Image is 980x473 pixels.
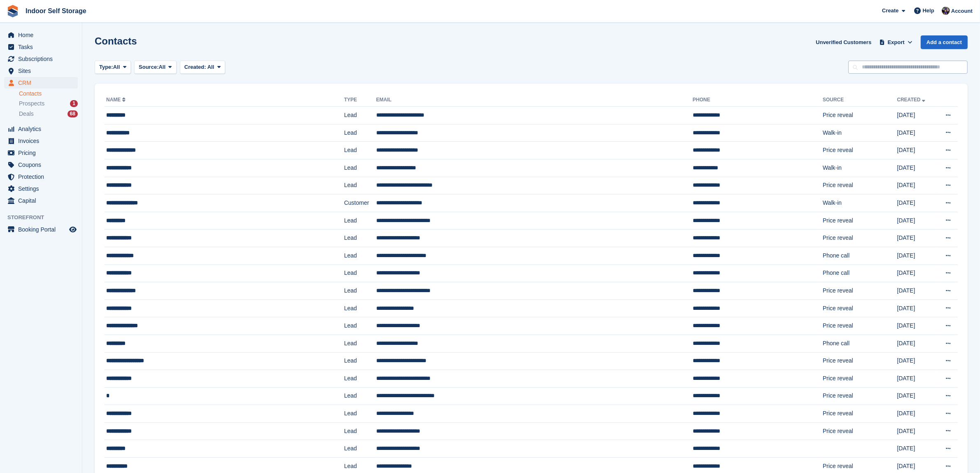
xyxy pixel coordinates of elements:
span: Source: [139,63,158,71]
td: Lead [344,317,376,335]
span: Coupons [18,159,68,171]
th: Source [823,94,897,107]
td: [DATE] [897,124,936,142]
td: Walk-in [823,194,897,212]
a: menu [4,29,78,41]
td: Walk-in [823,159,897,177]
td: [DATE] [897,194,936,212]
span: Booking Portal [18,224,68,235]
a: menu [4,123,78,135]
td: [DATE] [897,142,936,159]
th: Type [344,94,376,107]
span: Home [18,29,68,41]
a: menu [4,147,78,159]
a: menu [4,41,78,53]
div: 68 [68,110,78,117]
td: Walk-in [823,124,897,142]
th: Email [376,94,693,107]
td: Lead [344,142,376,159]
td: Lead [344,387,376,405]
span: Tasks [18,41,68,53]
a: Deals 68 [19,110,78,118]
span: Create [882,7,899,15]
span: CRM [18,77,68,89]
td: Lead [344,247,376,265]
span: Sites [18,65,68,77]
td: [DATE] [897,335,936,352]
td: [DATE] [897,212,936,229]
td: [DATE] [897,405,936,423]
td: Phone call [823,265,897,282]
td: Customer [344,194,376,212]
td: Price reveal [823,387,897,405]
button: Source: All [134,61,177,74]
span: All [207,64,214,70]
td: [DATE] [897,387,936,405]
td: Price reveal [823,212,897,229]
a: Prospects 1 [19,99,78,108]
td: [DATE] [897,107,936,124]
td: Price reveal [823,422,897,440]
span: Subscriptions [18,53,68,65]
td: Price reveal [823,370,897,388]
a: Created [897,97,927,103]
span: Created: [184,64,206,70]
td: Phone call [823,247,897,265]
a: Contacts [19,90,78,98]
td: Lead [344,352,376,370]
span: Invoices [18,135,68,147]
td: [DATE] [897,177,936,194]
a: menu [4,195,78,206]
img: stora-icon-8386f47178a22dfd0bd8f6a31ec36ba5ce8667c1dd55bd0f319d3a0aa187defe.svg [7,5,19,17]
td: Price reveal [823,405,897,423]
td: Price reveal [823,282,897,300]
td: Price reveal [823,142,897,159]
span: Protection [18,171,68,183]
a: menu [4,171,78,183]
td: Lead [344,440,376,458]
td: Lead [344,422,376,440]
td: [DATE] [897,352,936,370]
span: Export [888,38,905,47]
a: Preview store [68,225,78,234]
td: [DATE] [897,229,936,247]
a: Indoor Self Storage [22,4,90,18]
a: Add a contact [921,35,968,49]
span: Pricing [18,147,68,159]
td: Price reveal [823,352,897,370]
td: [DATE] [897,265,936,282]
a: menu [4,224,78,235]
a: menu [4,159,78,171]
span: Help [923,7,934,15]
td: Lead [344,212,376,229]
td: [DATE] [897,159,936,177]
td: Lead [344,265,376,282]
span: Analytics [18,123,68,135]
td: [DATE] [897,300,936,317]
div: 1 [70,100,78,107]
a: menu [4,135,78,147]
span: Settings [18,183,68,194]
td: Price reveal [823,107,897,124]
td: Lead [344,300,376,317]
td: [DATE] [897,370,936,388]
td: Lead [344,370,376,388]
td: Lead [344,177,376,194]
span: Type: [99,63,113,71]
img: Sandra Pomeroy [942,7,950,15]
a: menu [4,77,78,89]
h1: Contacts [95,35,137,47]
span: Prospects [19,100,44,108]
td: Lead [344,229,376,247]
td: Lead [344,159,376,177]
span: All [113,63,120,71]
td: Lead [344,282,376,300]
td: Phone call [823,335,897,352]
span: Account [951,7,973,15]
span: Capital [18,195,68,206]
td: Lead [344,124,376,142]
span: Storefront [7,213,82,222]
td: [DATE] [897,247,936,265]
a: menu [4,53,78,65]
a: Unverified Customers [812,35,875,49]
